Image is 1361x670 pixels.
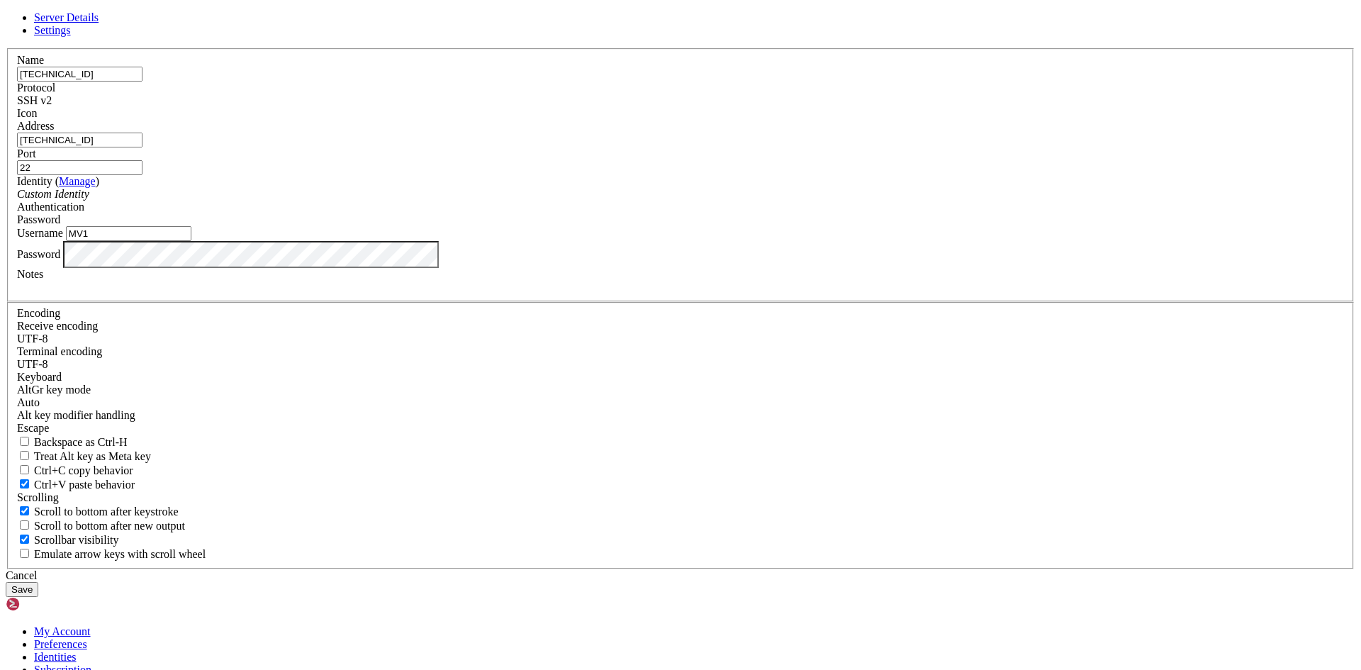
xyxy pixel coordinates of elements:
label: Icon [17,107,37,119]
label: Scroll to bottom after new output. [17,520,185,532]
label: Name [17,54,44,66]
label: Authentication [17,201,84,213]
a: Identities [34,651,77,663]
label: Address [17,120,54,132]
input: Scrollbar visibility [20,535,29,544]
span: Scrollbar visibility [34,534,119,546]
label: Protocol [17,82,55,94]
label: The vertical scrollbar mode. [17,534,119,546]
div: Cancel [6,569,1355,582]
span: Auto [17,396,40,408]
input: Ctrl+V paste behavior [20,479,29,488]
div: Password [17,213,1344,226]
div: SSH v2 [17,94,1344,107]
span: Escape [17,422,49,434]
a: Settings [34,24,71,36]
span: ( ) [55,175,99,187]
label: Ctrl+V pastes if true, sends ^V to host if false. Ctrl+Shift+V sends ^V to host if true, pastes i... [17,479,135,491]
input: Login Username [66,226,191,241]
input: Scroll to bottom after new output [20,520,29,530]
label: Whether to scroll to the bottom on any keystroke. [17,506,179,518]
a: Manage [59,175,96,187]
label: Username [17,227,63,239]
div: UTF-8 [17,333,1344,345]
a: Server Details [34,11,99,23]
label: The default terminal encoding. ISO-2022 enables character map translations (like graphics maps). ... [17,345,102,357]
label: If true, the backspace should send BS ('\x08', aka ^H). Otherwise the backspace key should send '... [17,436,128,448]
label: Ctrl-C copies if true, send ^C to host if false. Ctrl-Shift-C sends ^C to host if true, copies if... [17,464,133,476]
img: Shellngn [6,597,87,611]
span: Password [17,213,60,225]
label: Controls how the Alt key is handled. Escape: Send an ESC prefix. 8-Bit: Add 128 to the typed char... [17,409,135,421]
span: UTF-8 [17,358,48,370]
input: Server Name [17,67,142,82]
span: Ctrl+V paste behavior [34,479,135,491]
span: Scroll to bottom after keystroke [34,506,179,518]
div: UTF-8 [17,358,1344,371]
i: Custom Identity [17,188,89,200]
span: Emulate arrow keys with scroll wheel [34,548,206,560]
label: Encoding [17,307,60,319]
label: Password [17,247,60,259]
label: Whether the Alt key acts as a Meta key or as a distinct Alt key. [17,450,151,462]
input: Treat Alt key as Meta key [20,451,29,460]
input: Scroll to bottom after keystroke [20,506,29,515]
span: Treat Alt key as Meta key [34,450,151,462]
input: Ctrl+C copy behavior [20,465,29,474]
input: Port Number [17,160,142,175]
label: When using the alternative screen buffer, and DECCKM (Application Cursor Keys) is active, mouse w... [17,548,206,560]
label: Set the expected encoding for data received from the host. If the encodings do not match, visual ... [17,320,98,332]
div: Custom Identity [17,188,1344,201]
span: SSH v2 [17,94,52,106]
button: Save [6,582,38,597]
label: Scrolling [17,491,59,503]
span: Ctrl+C copy behavior [34,464,133,476]
span: Scroll to bottom after new output [34,520,185,532]
label: Notes [17,268,43,280]
input: Host Name or IP [17,133,142,147]
input: Emulate arrow keys with scroll wheel [20,549,29,558]
input: Backspace as Ctrl-H [20,437,29,446]
span: Backspace as Ctrl-H [34,436,128,448]
span: UTF-8 [17,333,48,345]
label: Port [17,147,36,160]
div: Escape [17,422,1344,435]
div: Auto [17,396,1344,409]
a: My Account [34,625,91,637]
label: Identity [17,175,99,187]
label: Keyboard [17,371,62,383]
a: Preferences [34,638,87,650]
label: Set the expected encoding for data received from the host. If the encodings do not match, visual ... [17,384,91,396]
